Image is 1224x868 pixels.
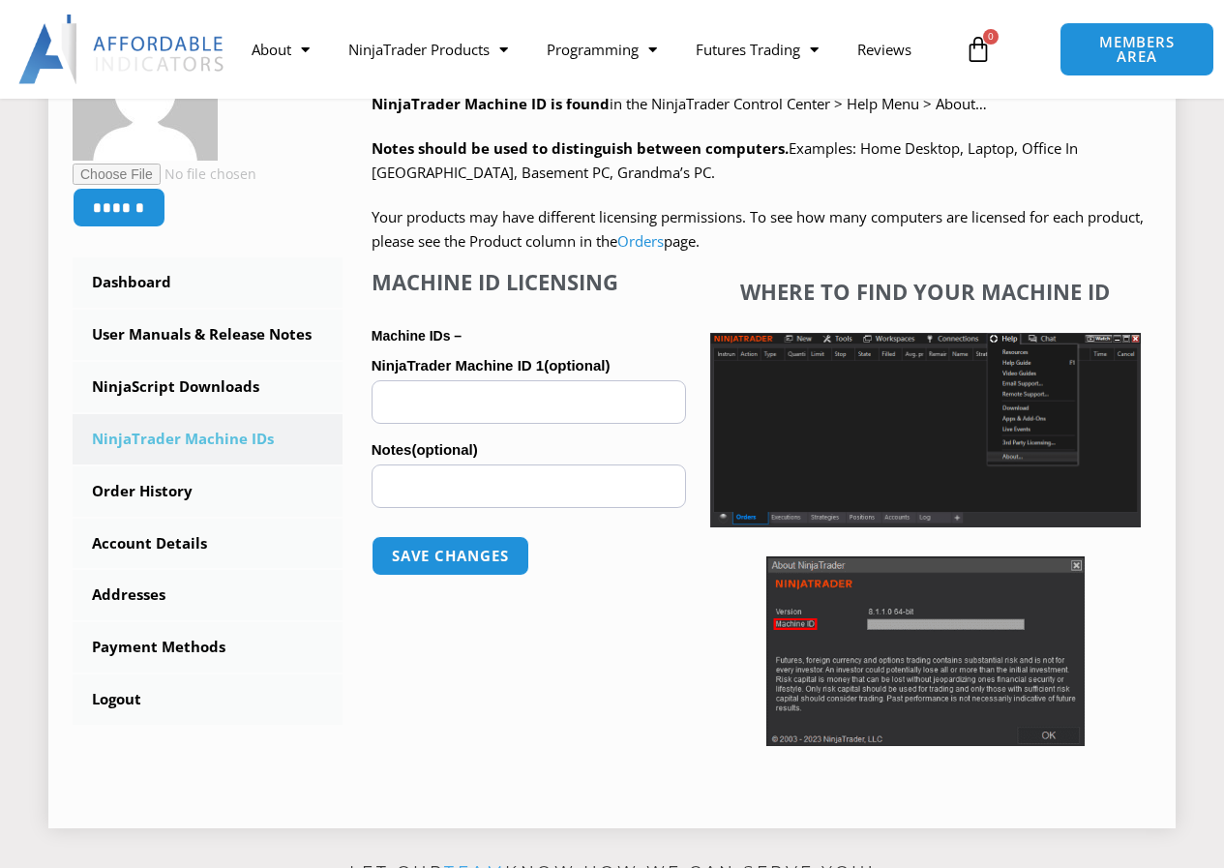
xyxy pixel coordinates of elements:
[617,231,664,251] a: Orders
[372,536,529,576] button: Save changes
[73,362,343,412] a: NinjaScript Downloads
[232,27,329,72] a: About
[329,27,527,72] a: NinjaTrader Products
[372,138,789,158] strong: Notes should be used to distinguish between computers.
[73,466,343,517] a: Order History
[73,674,343,725] a: Logout
[73,257,343,308] a: Dashboard
[73,257,343,725] nav: Account pages
[73,519,343,569] a: Account Details
[372,269,686,294] h4: Machine ID Licensing
[544,357,610,374] span: (optional)
[73,570,343,620] a: Addresses
[411,441,477,458] span: (optional)
[232,27,955,72] nav: Menu
[18,15,226,84] img: LogoAI | Affordable Indicators – NinjaTrader
[676,27,838,72] a: Futures Trading
[73,414,343,464] a: NinjaTrader Machine IDs
[372,138,1078,183] span: Examples: Home Desktop, Laptop, Office In [GEOGRAPHIC_DATA], Basement PC, Grandma’s PC.
[710,333,1141,527] img: Screenshot 2025-01-17 1155544 | Affordable Indicators – NinjaTrader
[838,27,931,72] a: Reviews
[936,21,1021,77] a: 0
[527,27,676,72] a: Programming
[372,435,686,464] label: Notes
[73,310,343,360] a: User Manuals & Release Notes
[1060,22,1213,76] a: MEMBERS AREA
[372,328,462,344] strong: Machine IDs –
[372,351,686,380] label: NinjaTrader Machine ID 1
[710,279,1141,304] h4: Where to find your Machine ID
[1080,35,1193,64] span: MEMBERS AREA
[372,207,1144,252] span: Your products may have different licensing permissions. To see how many computers are licensed fo...
[983,29,999,45] span: 0
[766,556,1085,746] img: Screenshot 2025-01-17 114931 | Affordable Indicators – NinjaTrader
[73,622,343,673] a: Payment Methods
